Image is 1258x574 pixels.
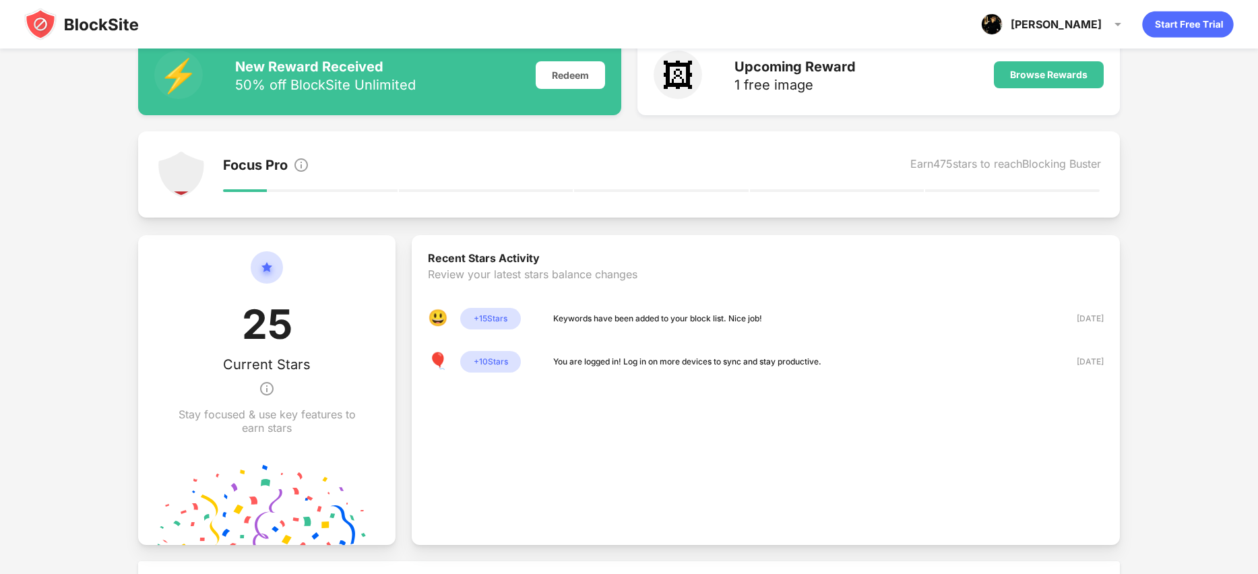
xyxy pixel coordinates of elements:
[1011,18,1102,31] div: [PERSON_NAME]
[428,251,1103,267] div: Recent Stars Activity
[242,300,292,356] div: 25
[734,59,856,75] div: Upcoming Reward
[170,408,363,435] div: Stay focused & use key features to earn stars
[251,251,283,300] img: circle-star.svg
[553,355,821,369] div: You are logged in! Log in on more devices to sync and stay productive.
[1056,312,1104,325] div: [DATE]
[553,312,762,325] div: Keywords have been added to your block list. Nice job!
[428,267,1103,308] div: Review your latest stars balance changes
[460,308,521,329] div: + 15 Stars
[223,157,288,176] div: Focus Pro
[460,351,521,373] div: + 10 Stars
[235,59,416,75] div: New Reward Received
[259,373,275,405] img: info.svg
[154,51,203,99] div: ⚡️
[1142,11,1234,38] div: animation
[1056,355,1104,369] div: [DATE]
[428,308,449,329] div: 😃
[235,78,416,92] div: 50% off BlockSite Unlimited
[157,150,206,199] img: points-level-1.svg
[734,78,856,92] div: 1 free image
[428,351,449,373] div: 🎈
[910,157,1101,176] div: Earn 475 stars to reach Blocking Buster
[24,8,139,40] img: blocksite-icon-black.svg
[1010,69,1088,80] div: Browse Rewards
[293,157,309,173] img: info.svg
[223,356,311,373] div: Current Stars
[654,51,702,99] div: 🖼
[536,61,605,89] div: Redeem
[158,464,376,545] img: points-confetti.svg
[981,13,1003,35] img: ACg8ocKITEtaUovsVUCo3oAQhUXpfjMJ1-QOhT0yGkorobWD0XziXwaC=s96-c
